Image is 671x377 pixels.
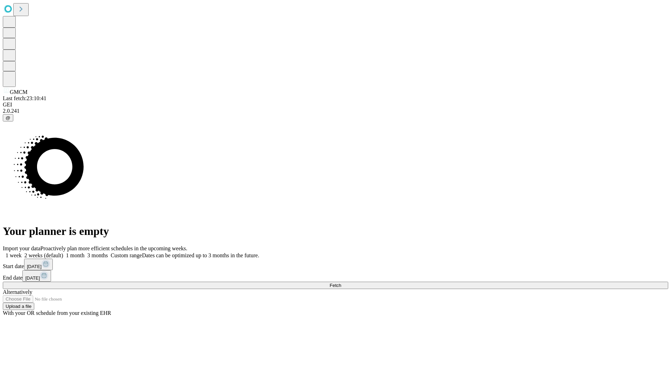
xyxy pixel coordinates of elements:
[3,225,668,238] h1: Your planner is empty
[27,264,42,269] span: [DATE]
[3,95,46,101] span: Last fetch: 23:10:41
[41,245,187,251] span: Proactively plan more efficient schedules in the upcoming weeks.
[111,252,142,258] span: Custom range
[66,252,85,258] span: 1 month
[24,259,53,270] button: [DATE]
[6,115,10,120] span: @
[6,252,22,258] span: 1 week
[3,259,668,270] div: Start date
[3,102,668,108] div: GEI
[3,245,41,251] span: Import your data
[3,114,13,121] button: @
[87,252,108,258] span: 3 months
[3,289,32,295] span: Alternatively
[3,108,668,114] div: 2.0.241
[3,270,668,282] div: End date
[3,303,34,310] button: Upload a file
[3,310,111,316] span: With your OR schedule from your existing EHR
[10,89,28,95] span: GMCM
[24,252,63,258] span: 2 weeks (default)
[22,270,51,282] button: [DATE]
[142,252,259,258] span: Dates can be optimized up to 3 months in the future.
[3,282,668,289] button: Fetch
[330,283,341,288] span: Fetch
[25,275,40,281] span: [DATE]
